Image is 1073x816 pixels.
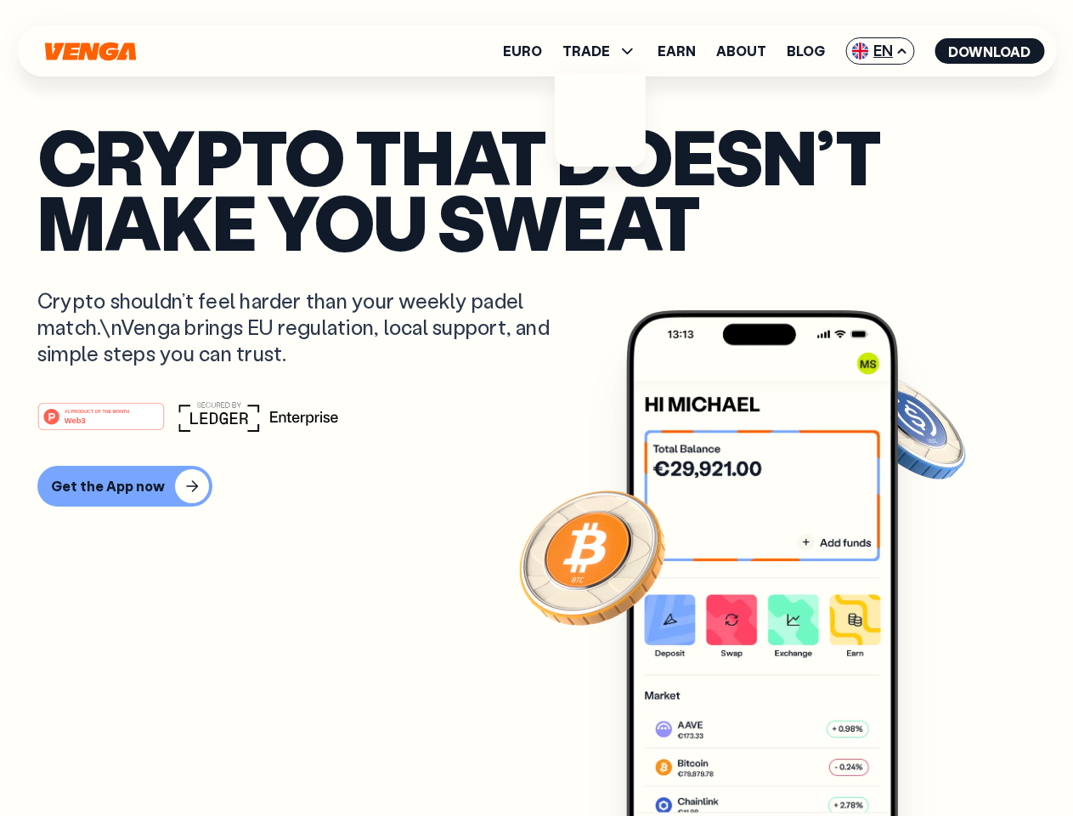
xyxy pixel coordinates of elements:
svg: Home [42,42,138,61]
div: Get the App now [51,478,165,495]
span: TRADE [562,41,637,61]
button: Get the App now [37,466,212,507]
a: Euro [503,44,542,58]
a: Get the App now [37,466,1036,507]
a: #1 PRODUCT OF THE MONTHWeb3 [37,412,165,434]
a: Blog [787,44,825,58]
a: About [716,44,766,58]
a: Earn [658,44,696,58]
button: Download [935,38,1044,64]
p: Crypto that doesn’t make you sweat [37,123,1036,253]
img: USDC coin [847,365,969,488]
span: TRADE [562,44,610,58]
img: Bitcoin [516,480,669,633]
tspan: Web3 [65,415,86,424]
p: Crypto shouldn’t feel harder than your weekly padel match.\nVenga brings EU regulation, local sup... [37,287,574,367]
span: EN [845,37,914,65]
tspan: #1 PRODUCT OF THE MONTH [65,408,129,413]
img: flag-uk [851,42,868,59]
